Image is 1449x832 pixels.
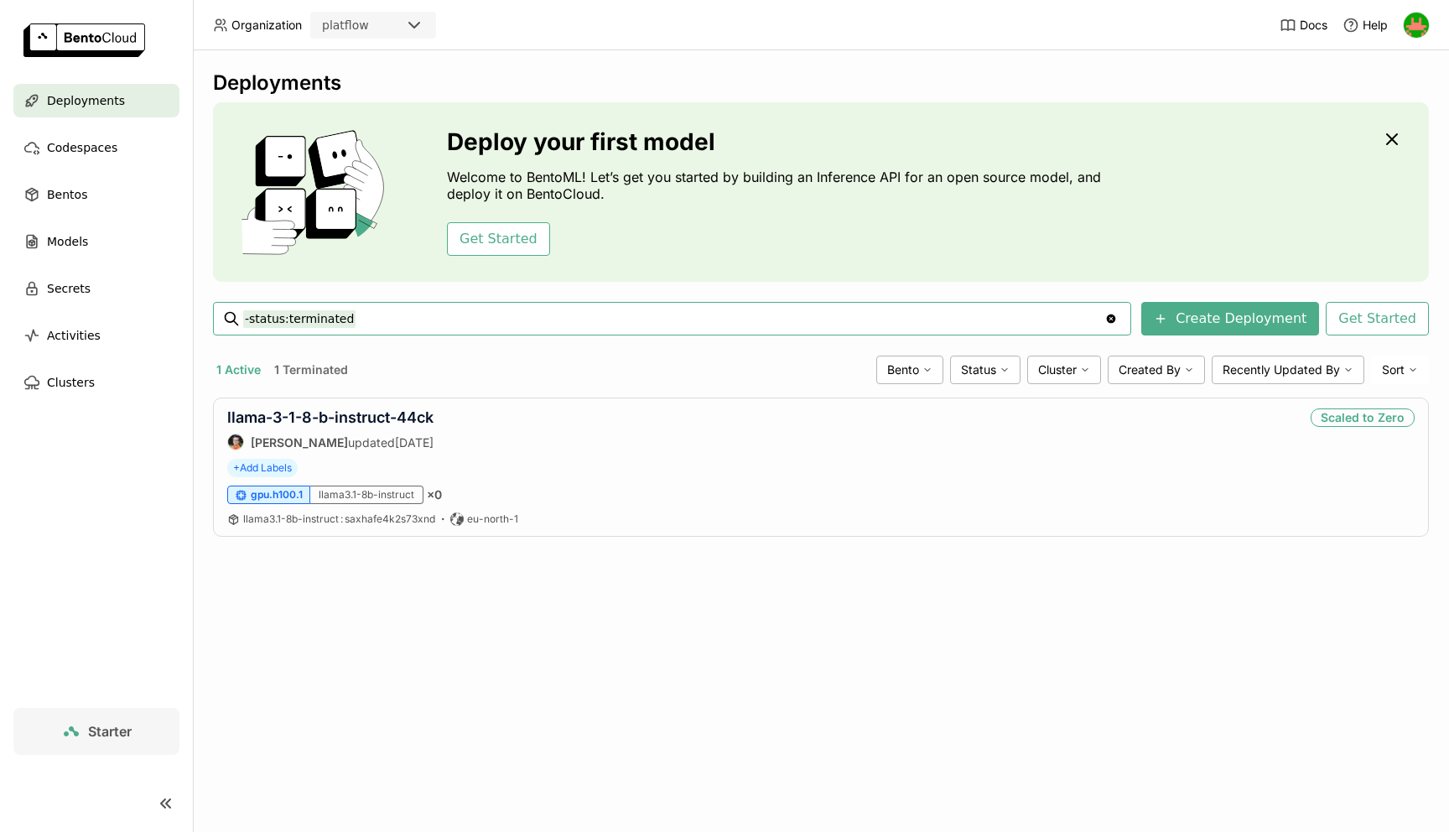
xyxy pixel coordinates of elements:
div: platflow [322,17,369,34]
img: You Zhou [1404,13,1429,38]
span: Recently Updated By [1223,362,1340,377]
span: +Add Labels [227,459,298,477]
span: Cluster [1038,362,1077,377]
p: Welcome to BentoML! Let’s get you started by building an Inference API for an open source model, ... [447,169,1109,202]
div: Scaled to Zero [1311,408,1415,427]
span: Activities [47,325,101,346]
a: Codespaces [13,131,179,164]
div: Cluster [1027,356,1101,384]
a: Secrets [13,272,179,305]
button: Get Started [447,222,550,256]
h3: Deploy your first model [447,128,1109,155]
span: × 0 [427,487,442,502]
img: Sean Sheng [228,434,243,450]
div: llama3.1-8b-instruct [310,486,423,504]
span: Models [47,231,88,252]
span: Sort [1382,362,1405,377]
a: Models [13,225,179,258]
button: 1 Active [213,359,264,381]
div: Status [950,356,1021,384]
div: Deployments [213,70,1429,96]
a: Deployments [13,84,179,117]
span: Starter [88,723,132,740]
img: logo [23,23,145,57]
span: Docs [1300,18,1327,33]
a: Activities [13,319,179,352]
a: Bentos [13,178,179,211]
span: Codespaces [47,138,117,158]
span: Created By [1119,362,1181,377]
span: Help [1363,18,1388,33]
button: Get Started [1326,302,1429,335]
a: llama3.1-8b-instruct:saxhafe4k2s73xnd [243,512,435,526]
span: [DATE] [395,435,434,450]
span: gpu.h100.1 [251,488,303,502]
button: 1 Terminated [271,359,351,381]
a: Docs [1280,17,1327,34]
div: updated [227,434,434,450]
div: Help [1343,17,1388,34]
span: Clusters [47,372,95,393]
input: Search [243,305,1104,332]
div: Sort [1371,356,1429,384]
span: : [340,512,343,525]
span: Bento [887,362,919,377]
span: llama3.1-8b-instruct saxhafe4k2s73xnd [243,512,435,525]
a: Clusters [13,366,179,399]
span: Organization [231,18,302,33]
span: Deployments [47,91,125,111]
svg: Clear value [1104,312,1118,325]
img: cover onboarding [226,129,407,255]
a: Starter [13,708,179,755]
span: Secrets [47,278,91,299]
div: Recently Updated By [1212,356,1364,384]
strong: [PERSON_NAME] [251,435,348,450]
div: Created By [1108,356,1205,384]
div: Bento [876,356,943,384]
input: Selected platflow. [371,18,372,34]
span: Bentos [47,185,87,205]
span: eu-north-1 [467,512,518,526]
button: Create Deployment [1141,302,1319,335]
a: llama-3-1-8-b-instruct-44ck [227,408,434,426]
span: Status [961,362,996,377]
